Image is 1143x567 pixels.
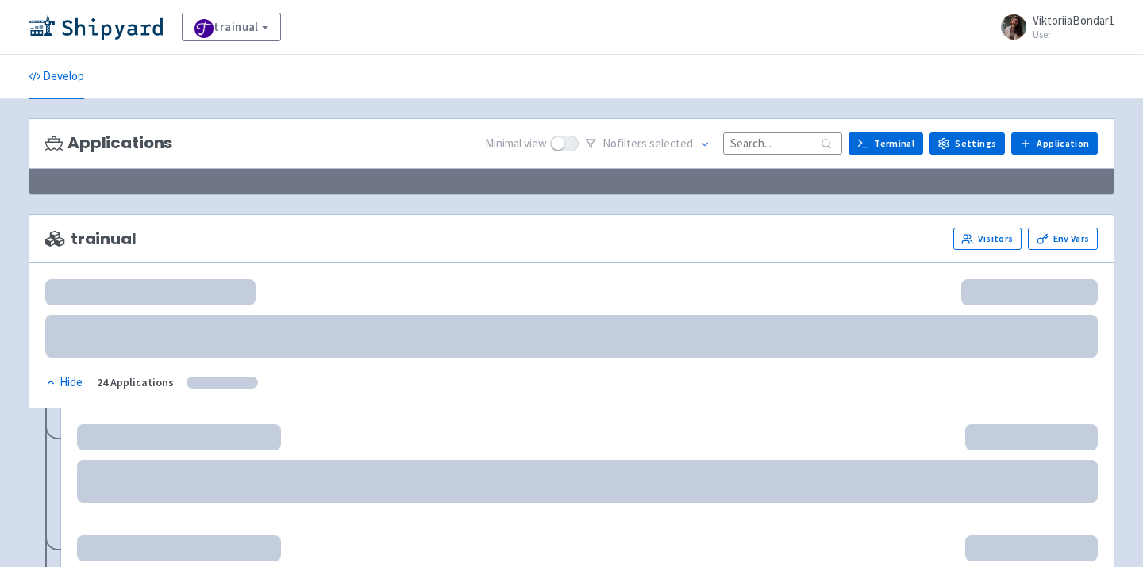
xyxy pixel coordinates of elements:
a: Application [1011,132,1098,155]
img: Shipyard logo [29,14,163,40]
input: Search... [723,132,842,154]
a: Visitors [953,228,1022,250]
span: ViktoriiaBondar1 [1033,13,1114,28]
small: User [1033,29,1114,40]
span: trainual [45,230,137,248]
a: trainual [182,13,281,41]
span: Minimal view [485,135,547,153]
button: Hide [45,374,84,392]
a: Develop [29,55,84,99]
div: 24 Applications [97,374,174,392]
a: Terminal [849,132,923,155]
h3: Applications [45,134,172,152]
a: ViktoriiaBondar1 User [991,14,1114,40]
span: selected [649,136,693,151]
span: No filter s [602,135,693,153]
a: Settings [929,132,1005,155]
a: Env Vars [1028,228,1098,250]
div: Hide [45,374,83,392]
